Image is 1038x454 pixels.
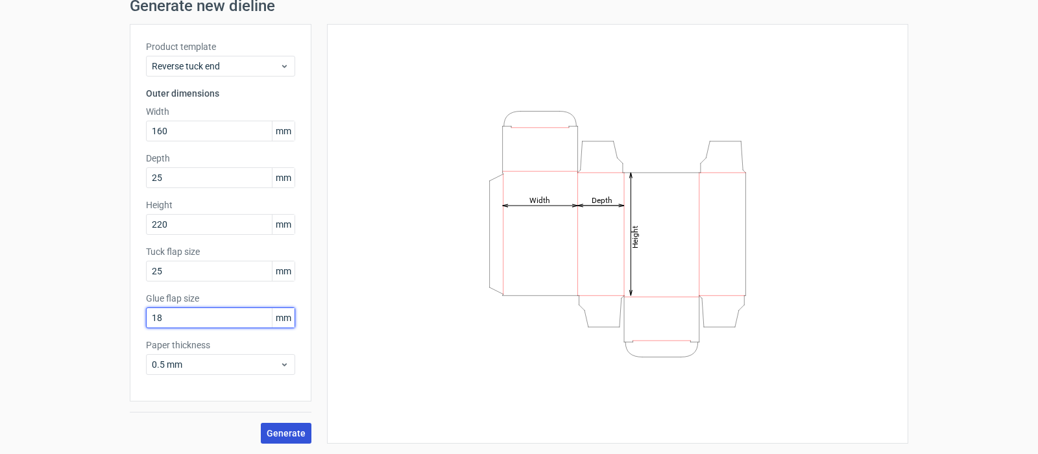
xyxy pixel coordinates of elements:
tspan: Depth [592,195,612,204]
button: Generate [261,423,311,444]
label: Glue flap size [146,292,295,305]
span: mm [272,168,295,187]
label: Paper thickness [146,339,295,352]
tspan: Height [631,225,640,248]
label: Tuck flap size [146,245,295,258]
span: Generate [267,429,306,438]
span: mm [272,308,295,328]
span: mm [272,215,295,234]
span: mm [272,261,295,281]
h3: Outer dimensions [146,87,295,100]
label: Width [146,105,295,118]
span: 0.5 mm [152,358,280,371]
tspan: Width [529,195,550,204]
label: Product template [146,40,295,53]
label: Depth [146,152,295,165]
span: mm [272,121,295,141]
label: Height [146,198,295,211]
span: Reverse tuck end [152,60,280,73]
